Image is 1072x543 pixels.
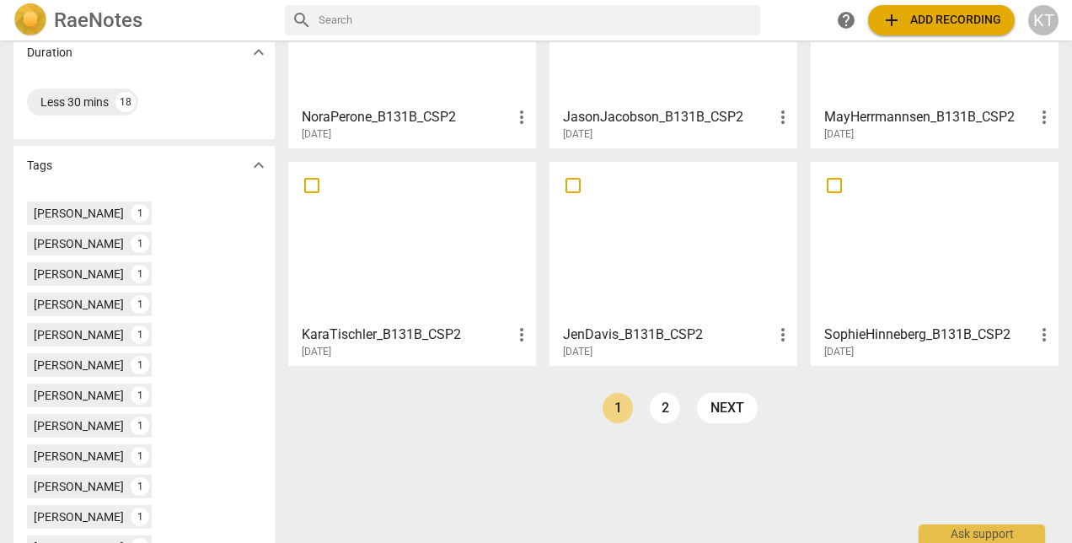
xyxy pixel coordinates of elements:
[882,10,902,30] span: add
[34,296,124,313] div: [PERSON_NAME]
[302,127,331,142] span: [DATE]
[246,153,271,178] button: Show more
[13,3,47,37] img: Logo
[824,325,1034,345] h3: SophieHinneberg_B131B_CSP2
[563,107,773,127] h3: JasonJacobson_B131B_CSP2
[131,356,149,374] div: 1
[131,386,149,405] div: 1
[563,325,773,345] h3: JenDavis_B131B_CSP2
[34,508,124,525] div: [PERSON_NAME]
[836,10,856,30] span: help
[131,447,149,465] div: 1
[302,345,331,359] span: [DATE]
[919,524,1045,543] div: Ask support
[34,266,124,282] div: [PERSON_NAME]
[27,157,52,175] p: Tags
[13,3,271,37] a: LogoRaeNotes
[131,325,149,344] div: 1
[131,265,149,283] div: 1
[302,107,512,127] h3: NoraPerone_B131B_CSP2
[882,10,1001,30] span: Add recording
[773,325,793,345] span: more_vert
[831,5,861,35] a: Help
[1034,107,1054,127] span: more_vert
[34,205,124,222] div: [PERSON_NAME]
[131,295,149,314] div: 1
[34,357,124,374] div: [PERSON_NAME]
[294,168,530,358] a: KaraTischler_B131B_CSP2[DATE]
[131,417,149,435] div: 1
[34,326,124,343] div: [PERSON_NAME]
[292,10,312,30] span: search
[512,325,532,345] span: more_vert
[868,5,1015,35] button: Upload
[1028,5,1059,35] button: KT
[650,393,680,423] a: Page 2
[563,127,592,142] span: [DATE]
[563,345,592,359] span: [DATE]
[34,417,124,434] div: [PERSON_NAME]
[249,42,269,62] span: expand_more
[34,478,124,495] div: [PERSON_NAME]
[697,393,758,423] a: next
[249,155,269,175] span: expand_more
[555,168,791,358] a: JenDavis_B131B_CSP2[DATE]
[603,393,633,423] a: Page 1 is your current page
[34,235,124,252] div: [PERSON_NAME]
[115,92,136,112] div: 18
[34,448,124,465] div: [PERSON_NAME]
[302,325,512,345] h3: KaraTischler_B131B_CSP2
[319,7,753,34] input: Search
[773,107,793,127] span: more_vert
[131,477,149,496] div: 1
[27,44,72,62] p: Duration
[131,204,149,223] div: 1
[246,40,271,65] button: Show more
[40,94,109,110] div: Less 30 mins
[54,8,142,32] h2: RaeNotes
[1034,325,1054,345] span: more_vert
[824,107,1034,127] h3: MayHerrmannsen_B131B_CSP2
[817,168,1053,358] a: SophieHinneberg_B131B_CSP2[DATE]
[824,345,854,359] span: [DATE]
[34,387,124,404] div: [PERSON_NAME]
[131,234,149,253] div: 1
[824,127,854,142] span: [DATE]
[131,508,149,526] div: 1
[512,107,532,127] span: more_vert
